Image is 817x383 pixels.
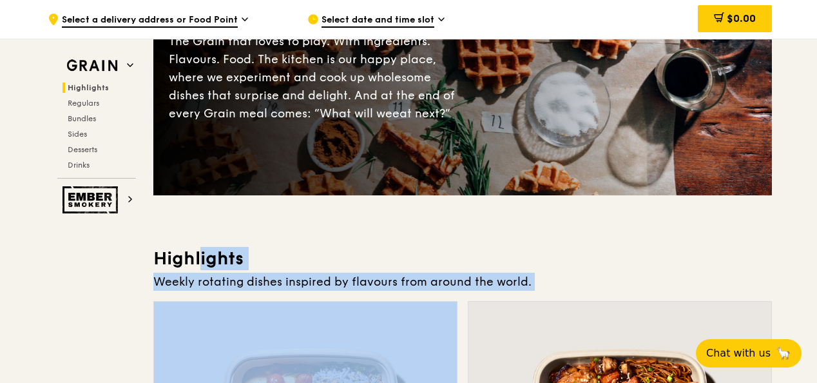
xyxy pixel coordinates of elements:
span: Bundles [68,114,96,123]
span: Select a delivery address or Food Point [62,14,238,28]
span: 🦙 [776,346,791,361]
img: Grain web logo [62,54,122,77]
button: Chat with us🦙 [696,339,802,368]
span: $0.00 [727,12,756,25]
span: Highlights [68,83,109,92]
div: Weekly rotating dishes inspired by flavours from around the world. [153,273,772,291]
div: The Grain that loves to play. With ingredients. Flavours. Food. The kitchen is our happy place, w... [169,32,463,123]
span: Drinks [68,161,90,170]
span: Regulars [68,99,99,108]
span: Desserts [68,145,97,154]
span: eat next?” [392,106,450,121]
h3: Highlights [153,247,772,270]
span: Select date and time slot [322,14,434,28]
span: Sides [68,130,87,139]
img: Ember Smokery web logo [62,186,122,213]
span: Chat with us [706,346,771,361]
